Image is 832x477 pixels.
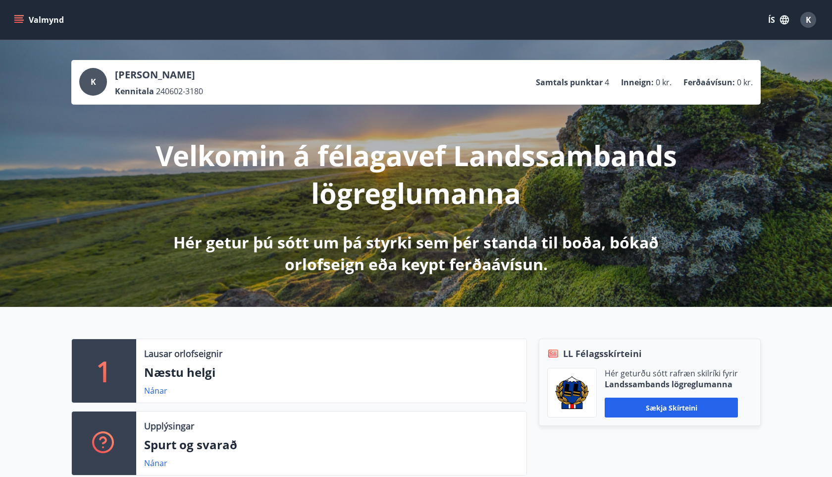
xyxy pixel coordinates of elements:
span: LL Félagsskírteini [563,347,642,360]
span: K [91,76,96,87]
p: Næstu helgi [144,364,519,381]
p: Kennitala [115,86,154,97]
p: Upplýsingar [144,419,194,432]
p: Spurt og svarað [144,436,519,453]
p: Hér getur þú sótt um þá styrki sem þér standa til boða, bókað orlofseign eða keypt ferðaávísun. [155,232,677,275]
p: [PERSON_NAME] [115,68,203,82]
p: Ferðaávísun : [683,77,735,88]
p: Samtals punktar [536,77,603,88]
button: menu [12,11,68,29]
span: 0 kr. [737,77,753,88]
p: Landssambands lögreglumanna [605,379,738,390]
span: K [806,14,811,25]
span: 240602-3180 [156,86,203,97]
img: 1cqKbADZNYZ4wXUG0EC2JmCwhQh0Y6EN22Kw4FTY.png [555,376,589,409]
p: Lausar orlofseignir [144,347,222,360]
a: Nánar [144,458,167,469]
a: Nánar [144,385,167,396]
p: 1 [96,352,112,390]
p: Inneign : [621,77,654,88]
span: 4 [605,77,609,88]
button: Sækja skírteini [605,398,738,417]
p: Velkomin á félagavef Landssambands lögreglumanna [155,136,677,212]
button: K [796,8,820,32]
button: ÍS [763,11,794,29]
span: 0 kr. [656,77,672,88]
p: Hér geturðu sótt rafræn skilríki fyrir [605,368,738,379]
